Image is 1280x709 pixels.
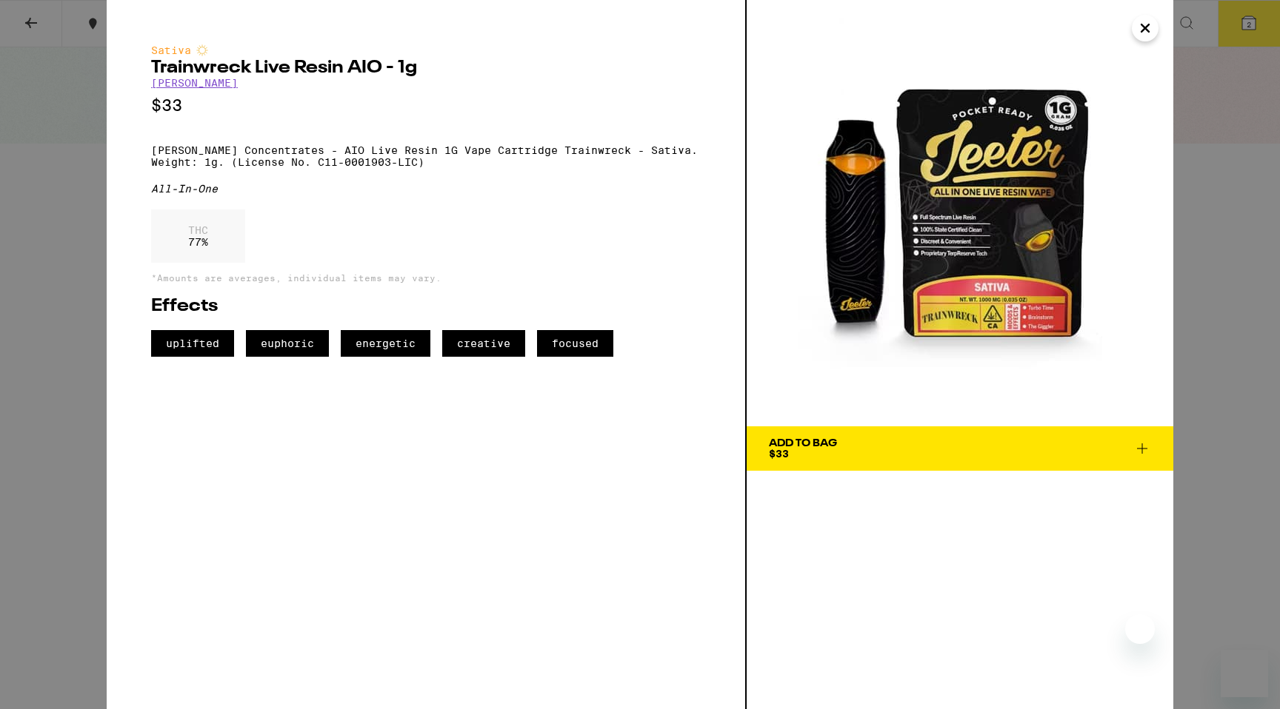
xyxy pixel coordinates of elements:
div: All-In-One [151,183,701,195]
p: *Amounts are averages, individual items may vary. [151,273,701,283]
div: Sativa [151,44,701,56]
span: focused [537,330,613,357]
span: $33 [769,448,789,460]
span: creative [442,330,525,357]
iframe: Close message [1125,614,1155,644]
span: energetic [341,330,430,357]
p: THC [188,224,208,236]
span: euphoric [246,330,329,357]
span: uplifted [151,330,234,357]
a: [PERSON_NAME] [151,77,238,89]
p: $33 [151,96,701,115]
h2: Trainwreck Live Resin AIO - 1g [151,59,701,77]
button: Add To Bag$33 [747,426,1173,471]
img: sativaColor.svg [196,44,208,56]
div: Add To Bag [769,438,837,448]
h2: Effects [151,298,701,315]
iframe: Button to launch messaging window [1221,650,1268,697]
p: [PERSON_NAME] Concentrates - AIO Live Resin 1G Vape Cartridge Trainwreck - Sativa. Weight: 1g. (L... [151,144,701,168]
div: 77 % [151,209,245,263]
button: Close [1132,15,1159,41]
